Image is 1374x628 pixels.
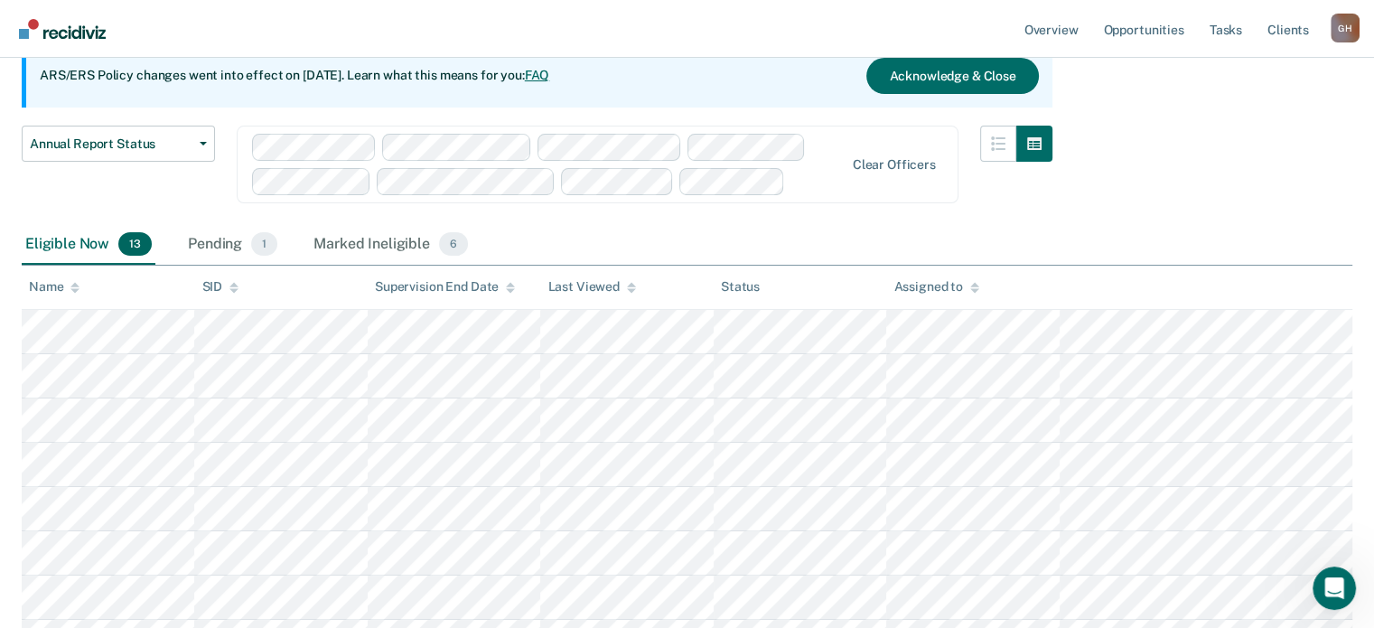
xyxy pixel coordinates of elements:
div: Last Viewed [547,279,635,295]
button: Annual Report Status [22,126,215,162]
div: SID [201,279,238,295]
div: G H [1331,14,1360,42]
img: Recidiviz [19,19,106,39]
span: 13 [118,232,152,256]
div: Pending1 [184,225,281,265]
div: Assigned to [893,279,978,295]
button: Profile dropdown button [1331,14,1360,42]
div: Clear officers [853,157,936,173]
span: 1 [251,232,277,256]
div: Name [29,279,79,295]
span: 6 [439,232,468,256]
iframe: Intercom live chat [1313,567,1356,610]
div: Supervision End Date [375,279,515,295]
div: Marked Ineligible6 [310,225,472,265]
button: Acknowledge & Close [866,58,1038,94]
p: ARS/ERS Policy changes went into effect on [DATE]. Learn what this means for you: [40,67,549,85]
span: Annual Report Status [30,136,192,152]
a: FAQ [525,68,550,82]
div: Eligible Now13 [22,225,155,265]
div: Status [721,279,760,295]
